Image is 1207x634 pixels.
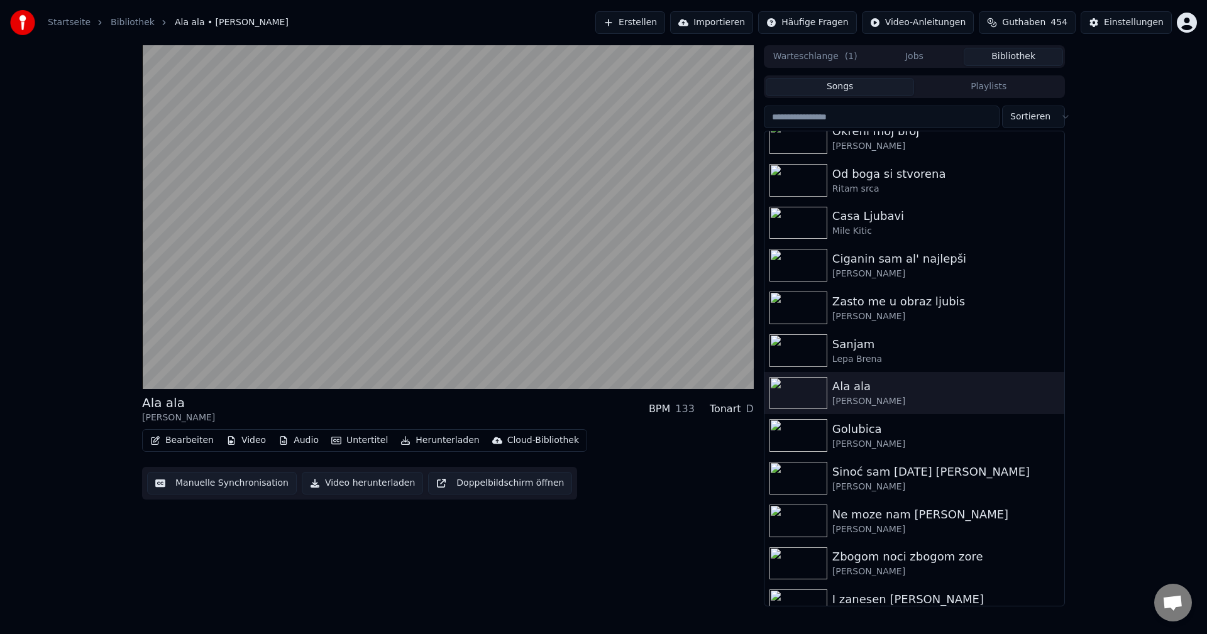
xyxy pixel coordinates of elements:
div: Tonart [710,402,741,417]
button: Bearbeiten [145,432,219,449]
div: Ne moze nam [PERSON_NAME] [832,506,1059,523]
span: Sortieren [1010,111,1050,123]
div: Ciganin sam al' najlepši [832,250,1059,268]
div: Einstellungen [1104,16,1164,29]
div: [PERSON_NAME] [832,523,1059,536]
div: [PERSON_NAME] [832,481,1059,493]
button: Bibliothek [964,48,1063,66]
button: Playlists [914,78,1063,96]
button: Guthaben454 [979,11,1076,34]
span: 454 [1050,16,1067,29]
button: Video [221,432,271,449]
div: [PERSON_NAME] [142,412,215,424]
div: Casa Ljubavi [832,207,1059,225]
div: Okreni moj broj [832,123,1059,140]
div: [PERSON_NAME] [832,310,1059,323]
div: Ritam srca [832,183,1059,195]
button: Herunterladen [395,432,484,449]
div: [PERSON_NAME] [832,140,1059,153]
div: Ala ala [832,378,1059,395]
button: Manuelle Synchronisation [147,472,297,495]
button: Songs [766,78,915,96]
button: Audio [273,432,324,449]
div: [PERSON_NAME] [832,395,1059,408]
button: Häufige Fragen [758,11,857,34]
div: Od boga si stvorena [832,165,1059,183]
div: Sinoć sam [DATE] [PERSON_NAME] [832,463,1059,481]
div: 133 [675,402,695,417]
div: Zasto me u obraz ljubis [832,293,1059,310]
span: Ala ala • [PERSON_NAME] [175,16,289,29]
a: Startseite [48,16,91,29]
a: Bibliothek [111,16,155,29]
div: Sanjam [832,336,1059,353]
button: Video-Anleitungen [862,11,974,34]
div: [PERSON_NAME] [832,566,1059,578]
button: Einstellungen [1081,11,1172,34]
div: Golubica [832,420,1059,438]
button: Erstellen [595,11,665,34]
div: BPM [649,402,670,417]
div: Chat öffnen [1154,584,1192,621]
div: [PERSON_NAME] [832,438,1059,451]
button: Video herunterladen [302,472,423,495]
button: Untertitel [326,432,393,449]
img: youka [10,10,35,35]
div: Zbogom noci zbogom zore [832,548,1059,566]
button: Importieren [670,11,753,34]
div: Cloud-Bibliothek [507,434,579,447]
div: Mile Kitic [832,225,1059,238]
nav: breadcrumb [48,16,289,29]
div: D [746,402,754,417]
span: ( 1 ) [845,50,857,63]
div: [PERSON_NAME] [832,268,1059,280]
span: Guthaben [1002,16,1045,29]
button: Doppelbildschirm öffnen [428,472,572,495]
div: Lepa Brena [832,353,1059,366]
button: Jobs [865,48,964,66]
div: I zanesen [PERSON_NAME] [832,591,1059,608]
button: Warteschlange [766,48,865,66]
div: Ala ala [142,394,215,412]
